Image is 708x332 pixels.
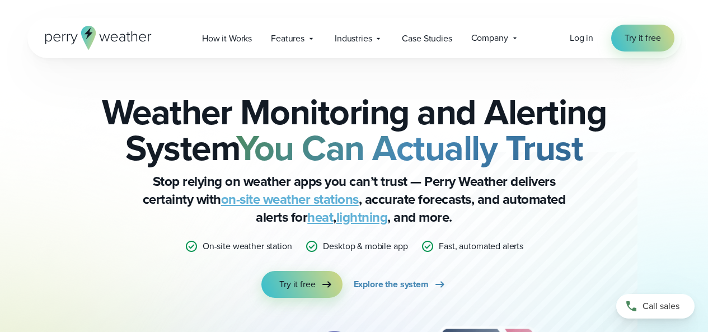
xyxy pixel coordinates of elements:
a: heat [307,207,333,227]
span: Try it free [279,278,315,291]
p: Desktop & mobile app [323,240,407,253]
a: Explore the system [354,271,447,298]
a: Try it free [611,25,674,52]
span: Call sales [643,300,679,313]
span: Case Studies [402,32,452,45]
span: Company [471,31,508,45]
span: Features [271,32,304,45]
p: Stop relying on weather apps you can’t trust — Perry Weather delivers certainty with , accurate f... [130,172,578,226]
strong: You Can Actually Trust [236,121,583,174]
a: How it Works [193,27,261,50]
span: Try it free [625,31,660,45]
span: Log in [570,31,593,44]
a: lightning [336,207,388,227]
a: Case Studies [392,27,461,50]
span: How it Works [202,32,252,45]
a: Try it free [261,271,342,298]
span: Industries [335,32,372,45]
a: on-site weather stations [221,189,359,209]
a: Call sales [616,294,695,319]
h2: Weather Monitoring and Alerting System [83,94,625,166]
a: Log in [570,31,593,45]
p: On-site weather station [203,240,292,253]
span: Explore the system [354,278,429,291]
p: Fast, automated alerts [439,240,523,253]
